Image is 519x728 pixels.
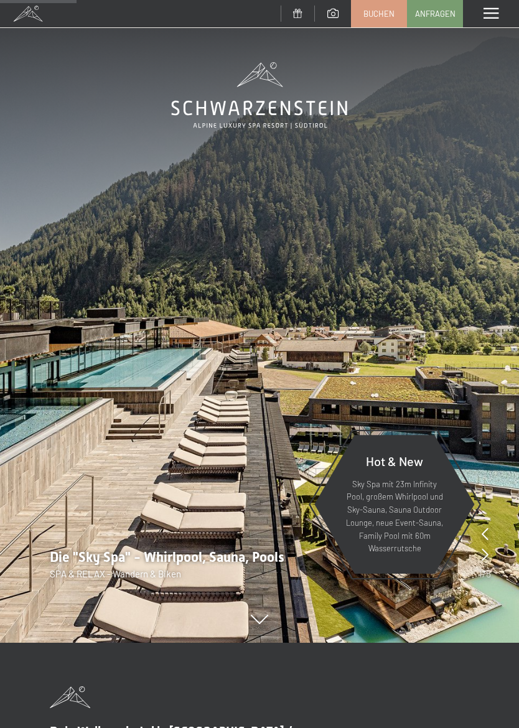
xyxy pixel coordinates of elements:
[415,8,456,19] span: Anfragen
[352,1,406,27] a: Buchen
[314,434,475,574] a: Hot & New Sky Spa mit 23m Infinity Pool, großem Whirlpool und Sky-Sauna, Sauna Outdoor Lounge, ne...
[366,454,423,469] span: Hot & New
[345,478,444,556] p: Sky Spa mit 23m Infinity Pool, großem Whirlpool und Sky-Sauna, Sauna Outdoor Lounge, neue Event-S...
[486,567,491,581] span: 8
[482,567,486,581] span: /
[50,549,284,565] span: Die "Sky Spa" - Whirlpool, Sauna, Pools
[408,1,462,27] a: Anfragen
[363,8,395,19] span: Buchen
[50,568,181,579] span: SPA & RELAX - Wandern & Biken
[479,567,482,581] span: 1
